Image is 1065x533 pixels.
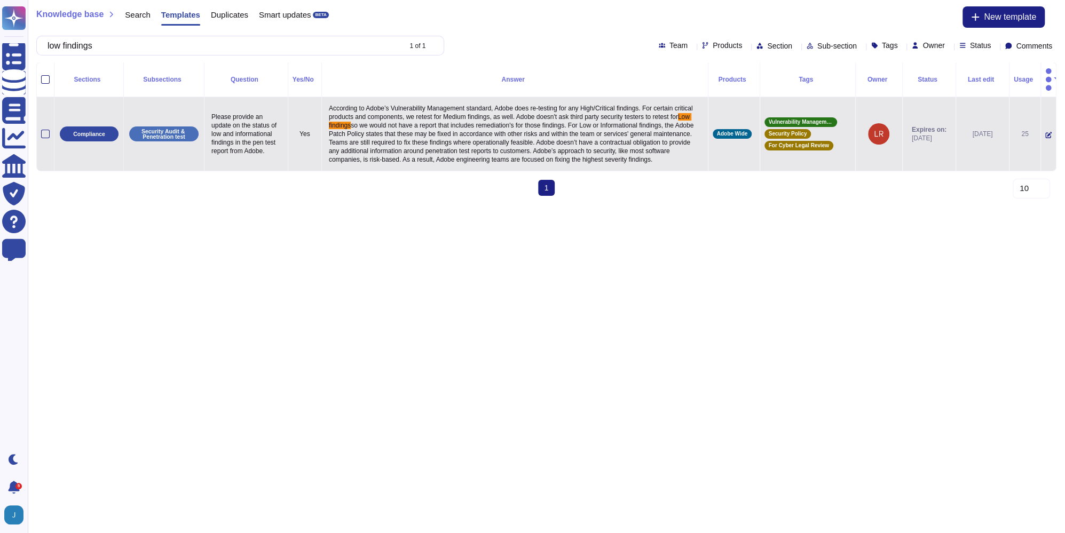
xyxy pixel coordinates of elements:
[329,105,695,121] span: According to Adobe’s Vulnerability Management standard, Adobe does re-testing for any High/Critic...
[329,113,691,129] span: Low findings
[73,131,105,137] p: Compliance
[963,6,1045,28] button: New template
[669,42,688,49] span: Team
[907,76,951,83] div: Status
[161,11,200,19] span: Templates
[259,11,311,19] span: Smart updates
[1014,130,1036,138] div: 25
[293,130,317,138] p: Yes
[764,76,851,83] div: Tags
[769,143,829,148] span: For Cyber Legal Review
[293,76,317,83] div: Yes/No
[209,110,283,158] p: Please provide an update on the status of low and informational findings in the pen test report f...
[329,122,696,163] span: so we would not have a report that includes remediation's for those findings. For Low or Informat...
[860,76,898,83] div: Owner
[960,76,1005,83] div: Last edit
[133,129,195,140] p: Security Audit & Penetration test
[922,42,944,49] span: Owner
[769,120,833,125] span: Vulnerability Management Standard
[984,13,1036,21] span: New template
[59,76,119,83] div: Sections
[970,42,991,49] span: Status
[717,131,748,137] span: Adobe Wide
[4,505,23,524] img: user
[769,131,807,137] span: Security Policy
[42,36,400,55] input: Search by keywords
[1016,42,1052,50] span: Comments
[326,76,704,83] div: Answer
[713,76,755,83] div: Products
[125,11,151,19] span: Search
[960,130,1005,138] div: [DATE]
[713,42,742,49] span: Products
[882,42,898,49] span: Tags
[912,125,946,134] span: Expires on:
[211,11,248,19] span: Duplicates
[1014,76,1036,83] div: Usage
[817,42,857,50] span: Sub-section
[868,123,889,145] img: user
[15,483,22,489] div: 5
[209,76,283,83] div: Question
[2,503,31,527] button: user
[313,12,328,18] div: BETA
[912,134,946,142] span: [DATE]
[409,43,425,49] div: 1 of 1
[36,10,104,19] span: Knowledge base
[128,76,200,83] div: Subsections
[538,180,555,196] span: 1
[767,42,792,50] span: Section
